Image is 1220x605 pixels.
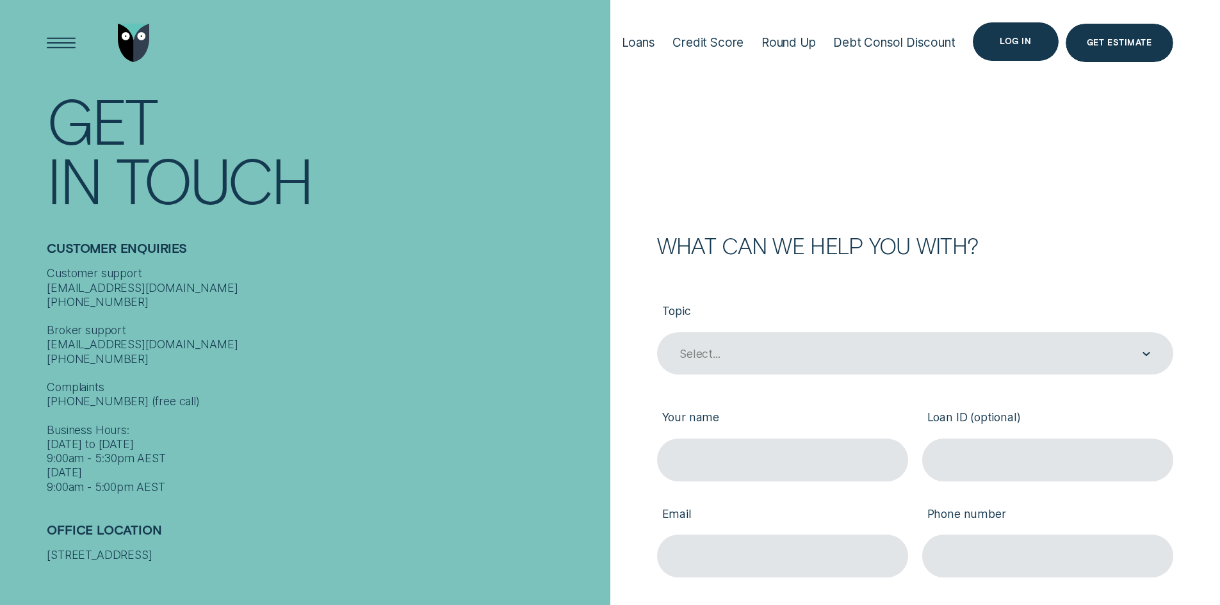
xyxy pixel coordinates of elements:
div: Get [47,90,156,149]
h2: Customer Enquiries [47,241,603,266]
label: Topic [657,293,1173,332]
div: [STREET_ADDRESS] [47,548,603,562]
div: Touch [116,149,312,209]
h1: Get In Touch [47,90,603,209]
label: Your name [657,399,908,439]
button: Open Menu [42,24,81,62]
img: Wisr [118,24,150,62]
label: Email [657,496,908,535]
div: Log in [1000,38,1031,45]
div: Customer support [EMAIL_ADDRESS][DOMAIN_NAME] [PHONE_NUMBER] Broker support [EMAIL_ADDRESS][DOMAI... [47,266,603,494]
button: Log in [973,22,1058,61]
h2: Office Location [47,522,603,548]
div: Credit Score [672,35,744,50]
h2: What can we help you with? [657,235,1173,256]
div: In [47,149,101,209]
div: Debt Consol Discount [833,35,955,50]
div: Round Up [761,35,816,50]
label: Phone number [922,496,1173,535]
label: Loan ID (optional) [922,399,1173,439]
div: Select... [679,347,720,361]
a: Get Estimate [1066,24,1173,62]
div: Loans [622,35,655,50]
